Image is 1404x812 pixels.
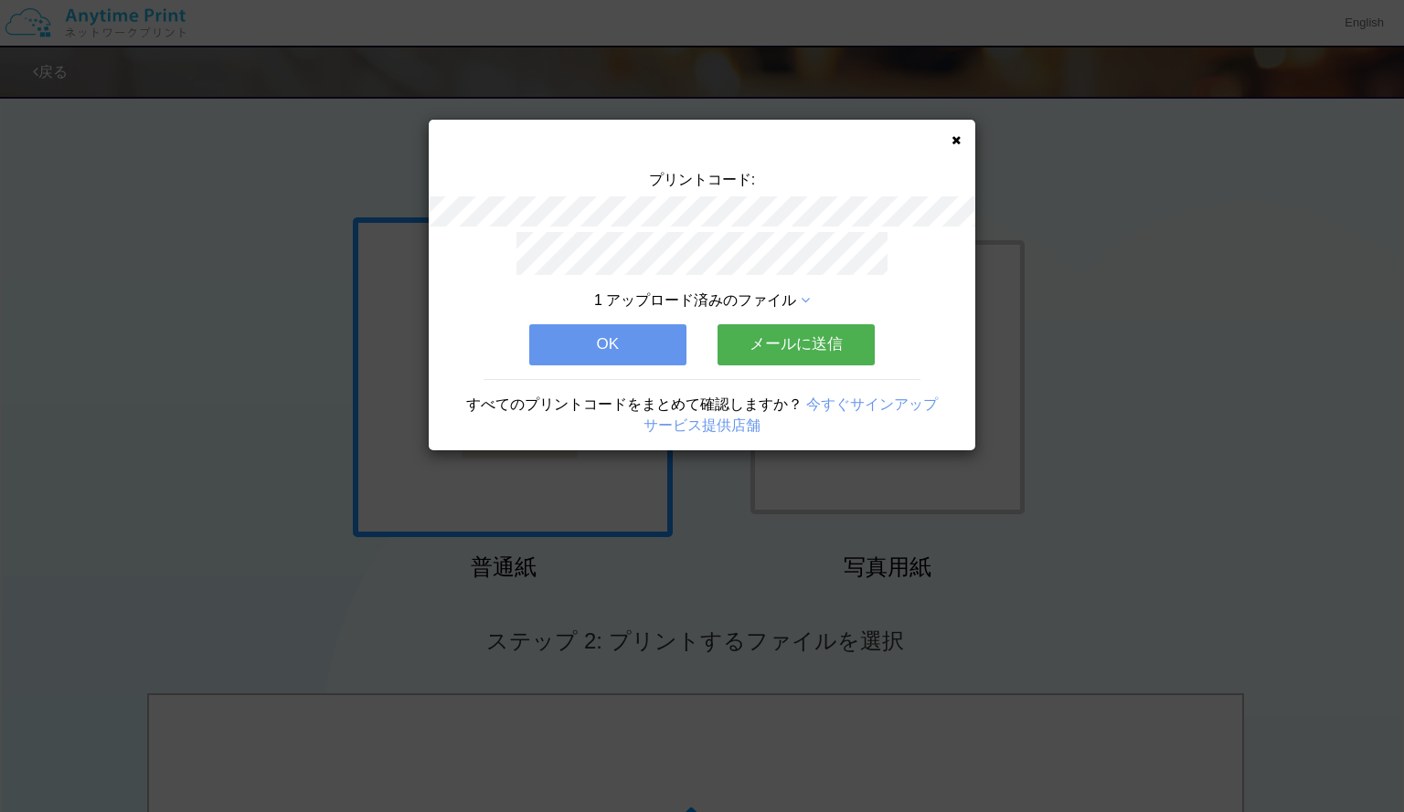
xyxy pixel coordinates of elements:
button: OK [529,324,686,364]
span: 1 アップロード済みのファイル [594,292,796,308]
span: すべてのプリントコードをまとめて確認しますか？ [466,396,803,412]
a: サービス提供店舗 [643,417,760,433]
a: 今すぐサインアップ [806,396,938,412]
button: メールに送信 [718,324,875,364]
span: プリントコード: [649,172,755,187]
